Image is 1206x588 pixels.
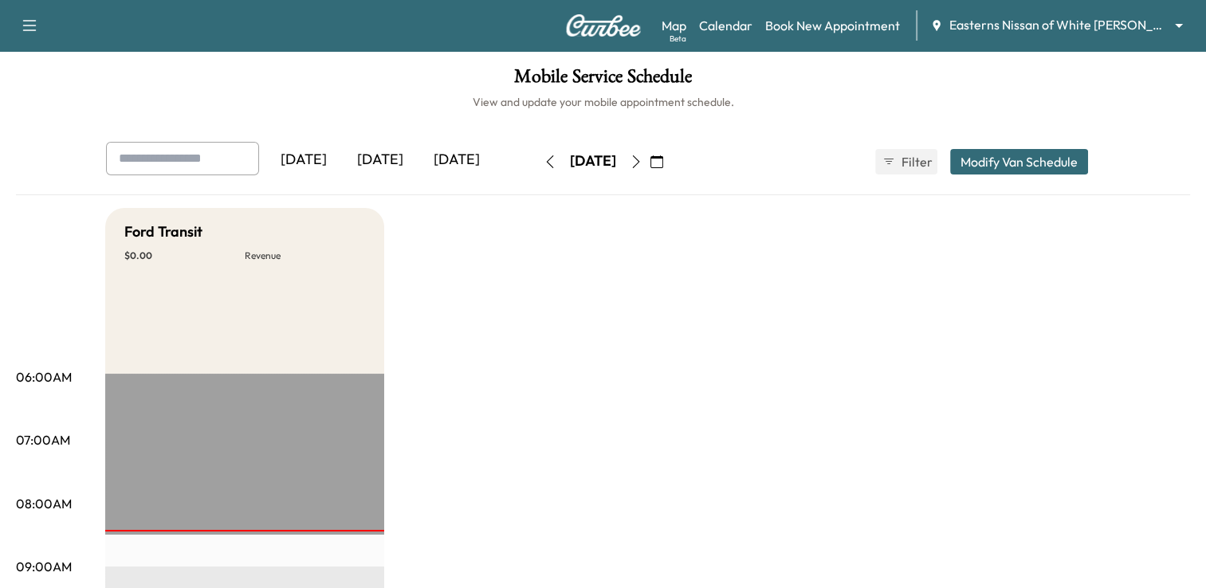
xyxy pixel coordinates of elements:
p: 07:00AM [16,430,70,449]
img: Curbee Logo [565,14,642,37]
button: Modify Van Schedule [950,149,1088,174]
p: 06:00AM [16,367,72,386]
a: Book New Appointment [765,16,900,35]
p: 09:00AM [16,557,72,576]
p: 08:00AM [16,494,72,513]
a: Calendar [699,16,752,35]
span: Easterns Nissan of White [PERSON_NAME] [949,16,1168,34]
h6: View and update your mobile appointment schedule. [16,94,1190,110]
button: Filter [875,149,937,174]
a: MapBeta [662,16,686,35]
h5: Ford Transit [124,221,202,243]
h1: Mobile Service Schedule [16,67,1190,94]
div: [DATE] [342,142,418,178]
span: Filter [902,152,930,171]
div: [DATE] [265,142,342,178]
p: $ 0.00 [124,249,245,262]
div: [DATE] [418,142,495,178]
div: Beta [670,33,686,45]
p: Revenue [245,249,365,262]
div: [DATE] [570,151,616,171]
